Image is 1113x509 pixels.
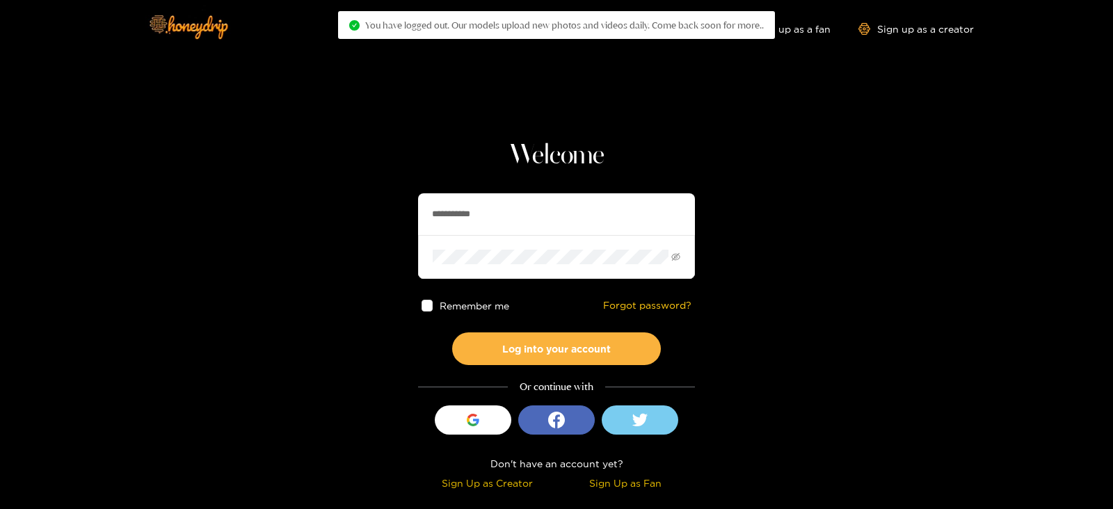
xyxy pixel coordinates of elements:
[735,23,831,35] a: Sign up as a fan
[349,20,360,31] span: check-circle
[671,252,680,261] span: eye-invisible
[440,300,510,311] span: Remember me
[603,300,691,312] a: Forgot password?
[418,379,695,395] div: Or continue with
[418,139,695,172] h1: Welcome
[418,455,695,471] div: Don't have an account yet?
[560,475,691,491] div: Sign Up as Fan
[452,332,661,365] button: Log into your account
[858,23,974,35] a: Sign up as a creator
[365,19,764,31] span: You have logged out. Our models upload new photos and videos daily. Come back soon for more..
[422,475,553,491] div: Sign Up as Creator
